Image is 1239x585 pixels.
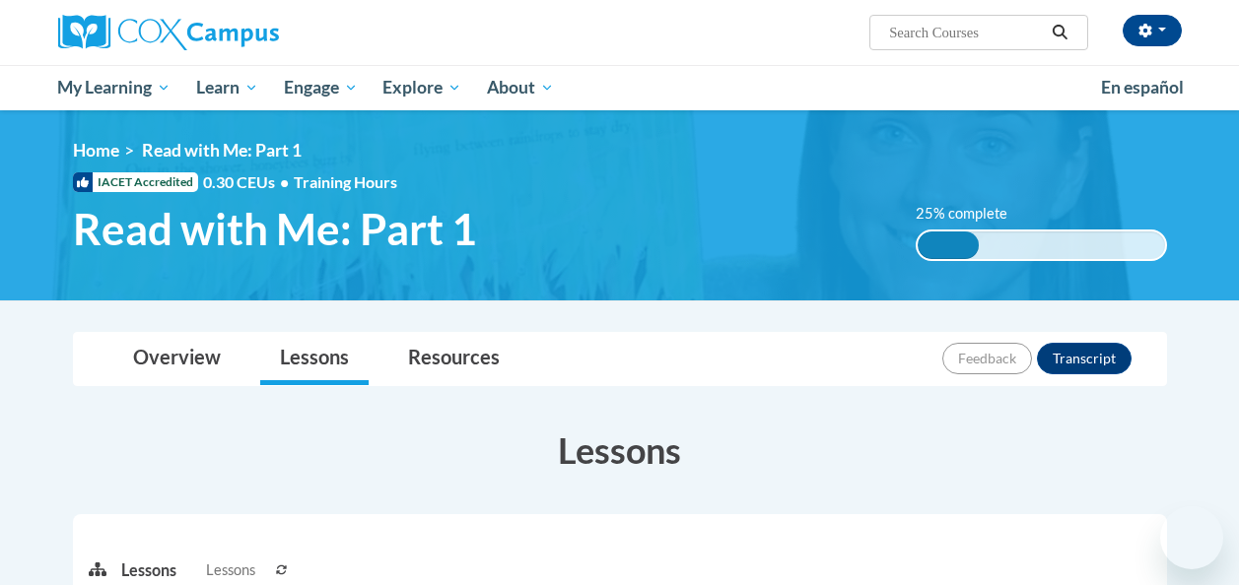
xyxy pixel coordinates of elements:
a: Learn [183,65,271,110]
span: Learn [196,76,258,99]
span: Explore [382,76,461,99]
h3: Lessons [73,425,1167,475]
span: About [487,76,554,99]
a: Cox Campus [58,15,413,50]
span: 0.30 CEUs [203,171,294,193]
div: 25% complete [918,231,980,259]
p: Lessons [121,559,176,581]
div: Main menu [43,65,1197,110]
a: Engage [271,65,371,110]
a: My Learning [45,65,184,110]
span: Lessons [206,559,255,581]
span: My Learning [57,76,171,99]
label: 25% complete [916,203,1029,225]
span: En español [1101,77,1184,97]
input: Search Courses [887,21,1045,44]
button: Transcript [1037,343,1132,374]
span: Read with Me: Part 1 [73,203,477,255]
img: Cox Campus [58,15,279,50]
a: Resources [388,333,519,385]
span: Training Hours [294,172,397,191]
a: About [474,65,567,110]
a: Explore [370,65,474,110]
a: Overview [113,333,241,385]
iframe: Button to launch messaging window [1160,506,1223,569]
a: Home [73,140,119,161]
span: Engage [284,76,358,99]
a: En español [1088,67,1197,108]
button: Account Settings [1123,15,1182,46]
span: Read with Me: Part 1 [142,140,302,161]
span: IACET Accredited [73,172,198,192]
button: Feedback [942,343,1032,374]
span: • [280,172,289,191]
a: Lessons [260,333,369,385]
button: Search [1045,21,1074,44]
